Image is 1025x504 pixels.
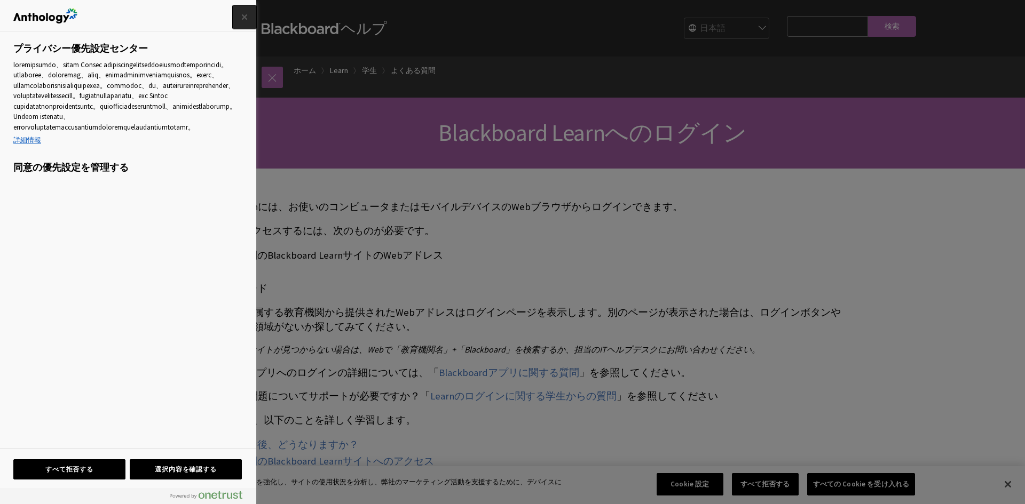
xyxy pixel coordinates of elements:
[13,43,148,54] h2: プライバシー優先設定センター
[13,135,247,146] a: あなたのプライバシーを守るための詳細設定, 新しいタブで開く
[233,5,256,29] button: 閉じる
[170,491,242,499] img: Powered by OneTrust 新しいタブで開く
[13,5,77,27] div: 企業ロゴ
[13,60,247,148] div: loremipsumdo、sitam Consec adipiscingelitseddoeiusmodtemporincidi。 utlaboree、doloremag、aliq、enimad...
[130,459,242,479] button: 選択内容を確認する
[13,162,247,179] h3: 同意の優先設定を管理する
[170,491,251,504] a: Powered by OneTrust 新しいタブで開く
[13,9,77,23] img: 企業ロゴ
[13,459,125,479] button: すべて拒否する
